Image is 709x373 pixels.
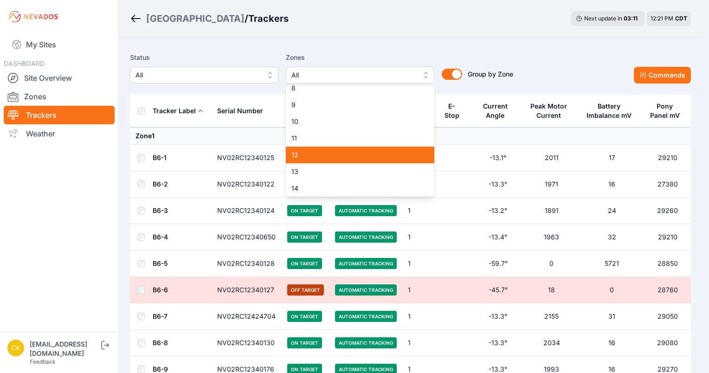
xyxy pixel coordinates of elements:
[291,134,418,143] span: 11
[291,184,418,193] span: 14
[291,84,418,93] span: 8
[291,100,418,109] span: 9
[291,150,418,160] span: 12
[286,67,434,84] button: All
[291,70,416,81] span: All
[291,167,418,176] span: 13
[286,85,434,197] div: All
[291,117,418,126] span: 10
